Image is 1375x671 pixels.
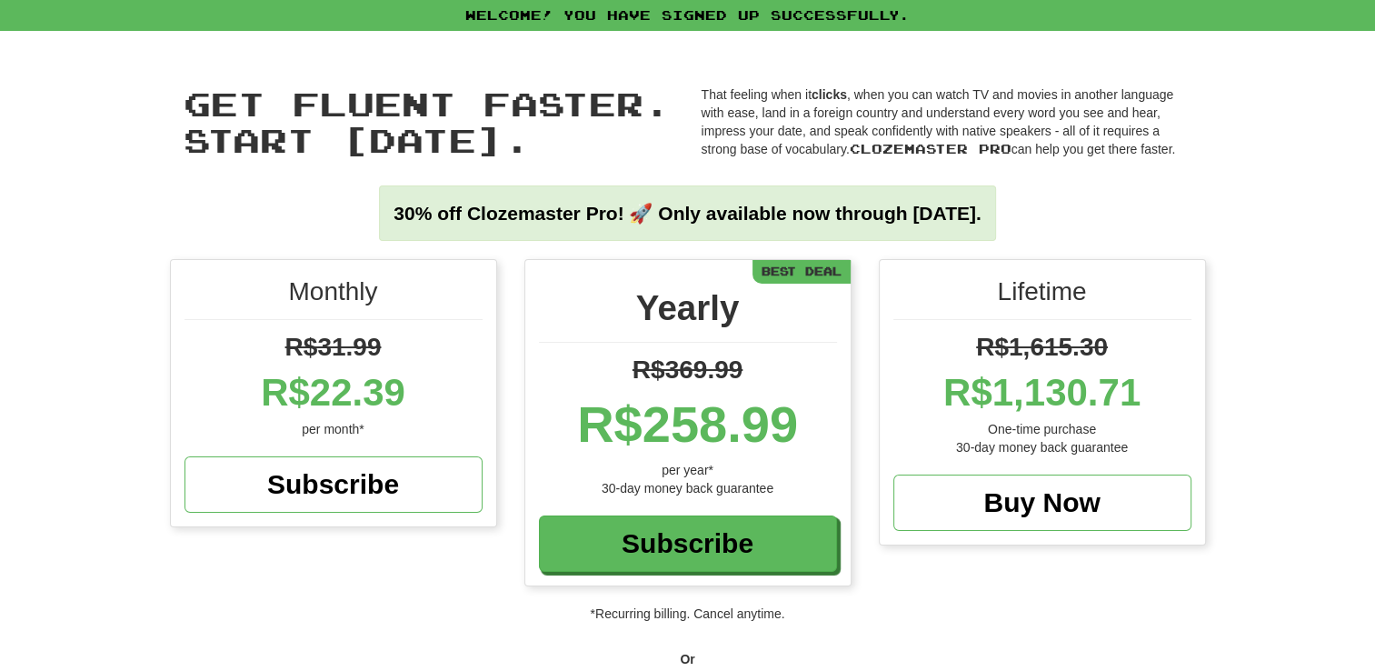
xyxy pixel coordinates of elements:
[184,366,483,420] div: R$22.39
[394,203,981,224] strong: 30% off Clozemaster Pro! 🚀 Only available now through [DATE].
[539,479,837,497] div: 30-day money back guarantee
[850,141,1011,156] span: Clozemaster Pro
[702,85,1192,158] p: That feeling when it , when you can watch TV and movies in another language with ease, land in a ...
[184,456,483,513] a: Subscribe
[752,260,851,283] div: Best Deal
[184,420,483,438] div: per month*
[680,652,694,666] strong: Or
[976,333,1108,361] span: R$1,615.30
[539,388,837,461] div: R$258.99
[893,475,1191,531] a: Buy Now
[633,356,742,384] span: R$369.99
[893,274,1191,320] div: Lifetime
[893,438,1191,456] div: 30-day money back guarantee
[184,274,483,320] div: Monthly
[539,516,837,572] a: Subscribe
[539,461,837,479] div: per year*
[812,87,847,102] strong: clicks
[893,420,1191,438] div: One-time purchase
[893,366,1191,420] div: R$1,130.71
[539,283,837,343] div: Yearly
[285,333,382,361] span: R$31.99
[184,84,671,159] span: Get fluent faster. Start [DATE].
